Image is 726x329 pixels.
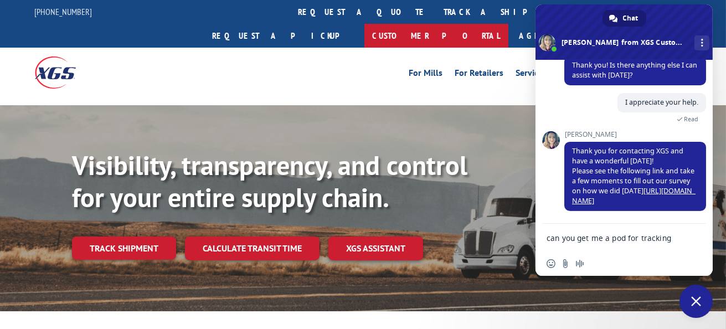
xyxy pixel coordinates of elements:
textarea: Compose your message... [547,233,677,243]
span: [PERSON_NAME] [564,131,706,138]
div: Chat [603,10,646,27]
div: Close chat [679,285,713,318]
div: More channels [694,35,709,50]
b: Visibility, transparency, and control for your entire supply chain. [72,148,467,214]
span: Chat [623,10,639,27]
a: [PHONE_NUMBER] [35,6,92,17]
span: I appreciate your help. [625,97,698,107]
a: Services [516,69,547,81]
span: Thank you! Is there anything else I can assist with [DATE]? [572,60,697,80]
a: For Retailers [455,69,504,81]
span: Read [684,115,698,123]
a: Calculate transit time [185,237,320,260]
span: Audio message [575,259,584,268]
a: Request a pickup [204,24,364,48]
a: Customer Portal [364,24,508,48]
span: Send a file [561,259,570,268]
span: Thank you for contacting XGS and have a wonderful [DATE]! Please see the following link and take ... [572,146,696,205]
span: Insert an emoji [547,259,555,268]
a: For Mills [409,69,443,81]
a: Agent [508,24,563,48]
a: Track shipment [72,237,176,260]
a: [URL][DOMAIN_NAME] [572,186,696,205]
a: XGS ASSISTANT [328,237,423,260]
